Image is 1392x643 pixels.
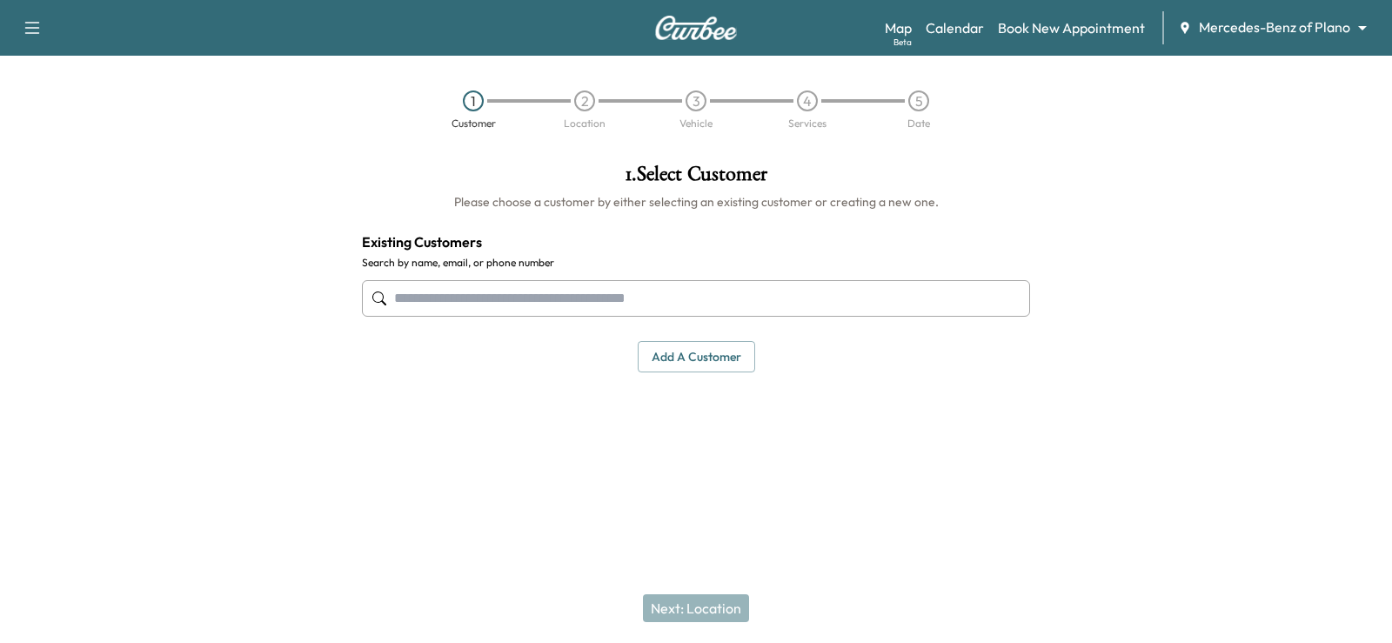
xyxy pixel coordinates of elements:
[362,164,1030,193] h1: 1 . Select Customer
[362,256,1030,270] label: Search by name, email, or phone number
[998,17,1145,38] a: Book New Appointment
[926,17,984,38] a: Calendar
[679,118,713,129] div: Vehicle
[885,17,912,38] a: MapBeta
[686,90,706,111] div: 3
[463,90,484,111] div: 1
[362,231,1030,252] h4: Existing Customers
[574,90,595,111] div: 2
[893,36,912,49] div: Beta
[654,16,738,40] img: Curbee Logo
[788,118,826,129] div: Services
[452,118,496,129] div: Customer
[907,118,930,129] div: Date
[908,90,929,111] div: 5
[797,90,818,111] div: 4
[362,193,1030,211] h6: Please choose a customer by either selecting an existing customer or creating a new one.
[1199,17,1350,37] span: Mercedes-Benz of Plano
[638,341,755,373] button: Add a customer
[564,118,606,129] div: Location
